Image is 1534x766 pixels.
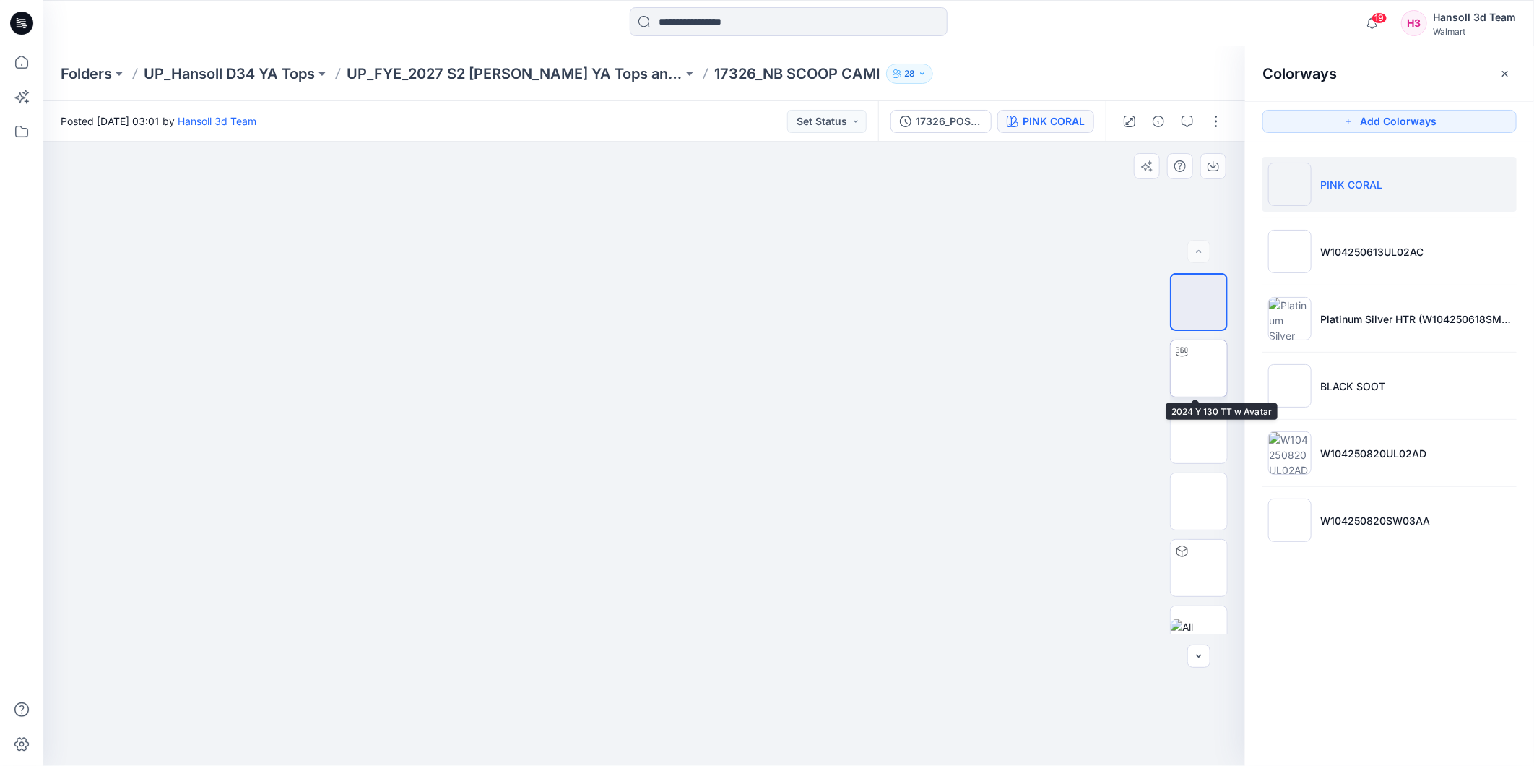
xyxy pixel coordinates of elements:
button: Details [1147,110,1170,133]
a: UP_FYE_2027 S2 [PERSON_NAME] YA Tops and Dresses [347,64,682,84]
p: 17326_NB SCOOP CAMI [714,64,880,84]
p: W104250820SW03AA [1320,513,1430,528]
button: PINK CORAL [997,110,1094,133]
div: H3 [1401,10,1427,36]
button: Add Colorways [1262,110,1517,133]
img: W104250820SW03AA [1268,499,1312,542]
button: 17326_POST ADM_NB SCOOP CAMI [890,110,992,133]
a: Hansoll 3d Team [178,115,256,127]
a: Folders [61,64,112,84]
img: W104250820UL02AD [1268,431,1312,475]
div: 17326_POST ADM_NB SCOOP CAMI [916,113,982,129]
img: W104250613UL02AC [1268,230,1312,273]
img: Platinum Silver HTR (W104250618SM01AA) [1268,297,1312,340]
img: All colorways [1171,619,1227,650]
img: BLACK SOOT [1268,364,1312,408]
button: 28 [886,64,933,84]
a: UP_Hansoll D34 YA Tops [144,64,315,84]
p: W104250613UL02AC [1320,244,1423,259]
div: PINK CORAL [1023,113,1085,129]
p: PINK CORAL [1320,177,1382,192]
span: 19 [1371,12,1387,24]
p: BLACK SOOT [1320,379,1385,394]
p: Platinum Silver HTR (W104250618SM01AA) [1320,311,1511,327]
img: PINK CORAL [1268,163,1312,206]
p: W104250820UL02AD [1320,446,1426,461]
span: Posted [DATE] 03:01 by [61,113,256,129]
div: Hansoll 3d Team [1433,9,1516,26]
p: 28 [904,66,915,82]
h2: Colorways [1262,65,1337,82]
div: Walmart [1433,26,1516,37]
